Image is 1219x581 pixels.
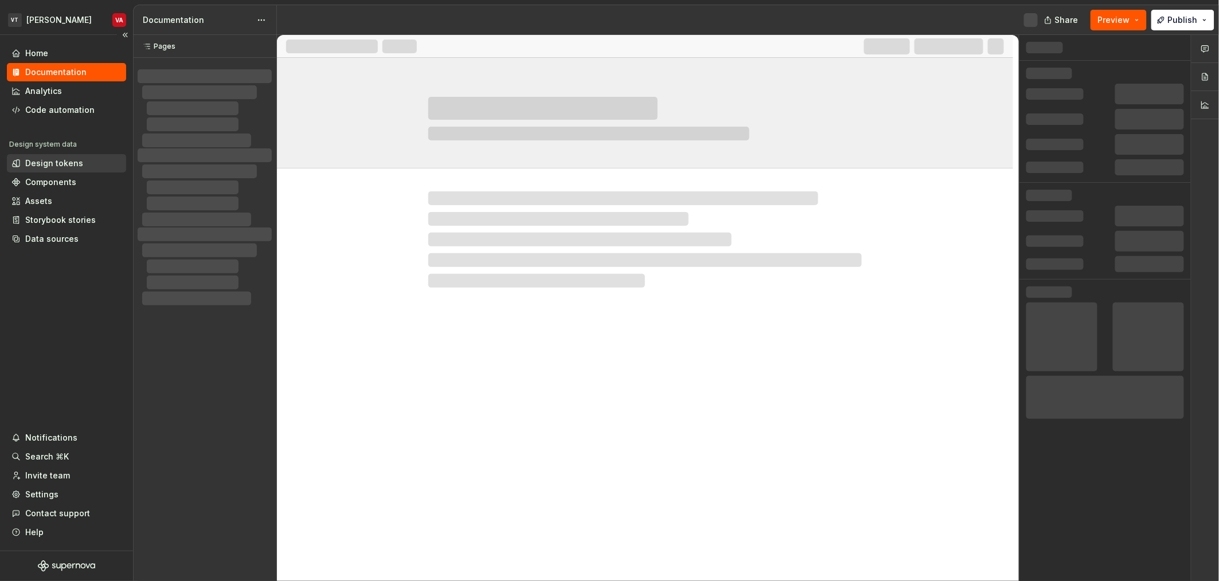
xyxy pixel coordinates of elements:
[25,104,95,116] div: Code automation
[7,466,126,485] a: Invite team
[143,14,251,26] div: Documentation
[25,85,62,97] div: Analytics
[25,489,58,500] div: Settings
[26,14,92,26] div: [PERSON_NAME]
[25,470,70,481] div: Invite team
[2,7,131,32] button: VT[PERSON_NAME]VA
[7,192,126,210] a: Assets
[7,101,126,119] a: Code automation
[8,13,22,27] div: VT
[38,560,95,572] svg: Supernova Logo
[25,451,69,462] div: Search ⌘K
[1038,10,1086,30] button: Share
[1055,14,1079,26] span: Share
[7,429,126,447] button: Notifications
[25,48,48,59] div: Home
[7,63,126,81] a: Documentation
[7,485,126,504] a: Settings
[1168,14,1198,26] span: Publish
[25,432,77,443] div: Notifications
[25,158,83,169] div: Design tokens
[25,66,87,78] div: Documentation
[7,82,126,100] a: Analytics
[138,42,175,51] div: Pages
[7,173,126,191] a: Components
[25,195,52,207] div: Assets
[9,140,77,149] div: Design system data
[1091,10,1147,30] button: Preview
[7,230,126,248] a: Data sources
[7,447,126,466] button: Search ⌘K
[25,508,90,519] div: Contact support
[25,527,44,538] div: Help
[7,523,126,541] button: Help
[25,233,79,245] div: Data sources
[7,44,126,62] a: Home
[25,214,96,226] div: Storybook stories
[115,15,123,25] div: VA
[7,154,126,172] a: Design tokens
[1098,14,1130,26] span: Preview
[7,504,126,523] button: Contact support
[7,211,126,229] a: Storybook stories
[25,176,76,188] div: Components
[117,27,133,43] button: Collapse sidebar
[1151,10,1214,30] button: Publish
